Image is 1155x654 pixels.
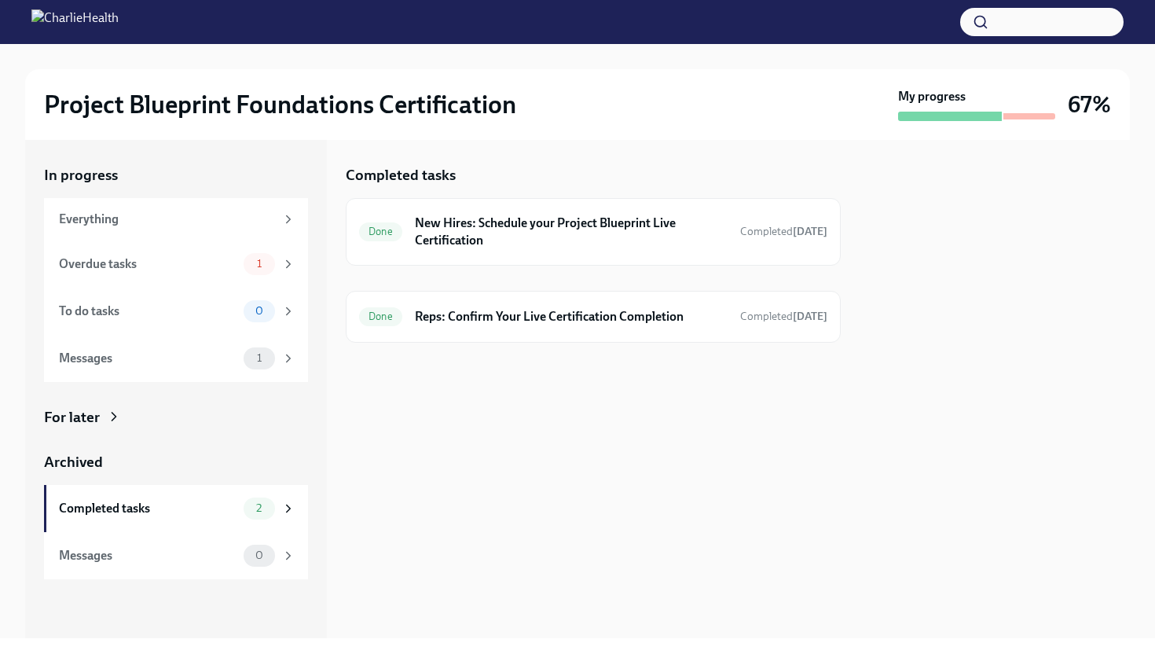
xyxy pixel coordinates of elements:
div: To do tasks [59,303,237,320]
a: DoneNew Hires: Schedule your Project Blueprint Live CertificationCompleted[DATE] [359,211,827,252]
span: 1 [247,352,271,364]
span: 1 [247,258,271,270]
a: Completed tasks2 [44,485,308,532]
div: Completed tasks [59,500,237,517]
span: October 1st, 2025 20:21 [740,309,827,324]
strong: [DATE] [793,310,827,323]
strong: [DATE] [793,225,827,238]
span: Completed [740,225,827,238]
a: Everything [44,198,308,241]
span: Done [359,310,402,322]
a: DoneReps: Confirm Your Live Certification CompletionCompleted[DATE] [359,304,827,329]
div: Messages [59,547,237,564]
div: Everything [59,211,275,228]
span: 0 [246,549,273,561]
h6: Reps: Confirm Your Live Certification Completion [415,308,728,325]
span: Done [359,226,402,237]
a: For later [44,407,308,428]
a: To do tasks0 [44,288,308,335]
span: September 2nd, 2025 16:09 [740,224,827,239]
h2: Project Blueprint Foundations Certification [44,89,516,120]
a: In progress [44,165,308,186]
div: Messages [59,350,237,367]
strong: My progress [898,88,966,105]
h3: 67% [1068,90,1111,119]
a: Overdue tasks1 [44,241,308,288]
div: Overdue tasks [59,255,237,273]
a: Messages0 [44,532,308,579]
a: Messages1 [44,335,308,382]
div: For later [44,407,100,428]
span: 0 [246,305,273,317]
span: Completed [740,310,827,323]
h6: New Hires: Schedule your Project Blueprint Live Certification [415,215,728,249]
h5: Completed tasks [346,165,456,186]
a: Archived [44,452,308,472]
span: 2 [247,502,271,514]
img: CharlieHealth [31,9,119,35]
